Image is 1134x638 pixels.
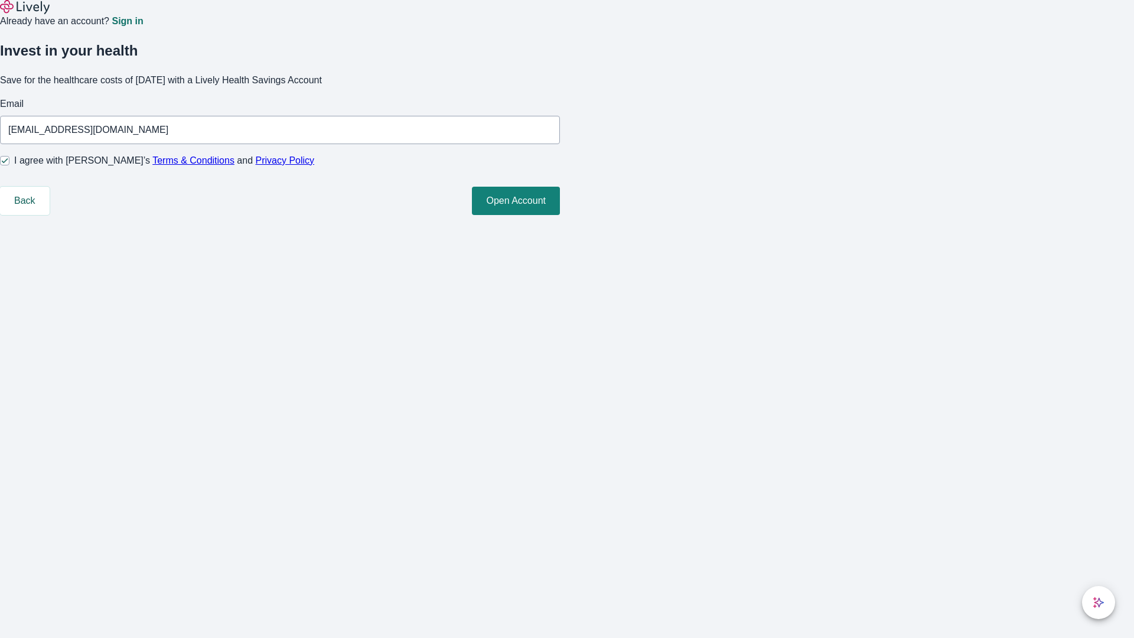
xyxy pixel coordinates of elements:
a: Privacy Policy [256,155,315,165]
button: Open Account [472,187,560,215]
button: chat [1082,586,1115,619]
a: Terms & Conditions [152,155,234,165]
a: Sign in [112,17,143,26]
span: I agree with [PERSON_NAME]’s and [14,154,314,168]
svg: Lively AI Assistant [1093,597,1104,608]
